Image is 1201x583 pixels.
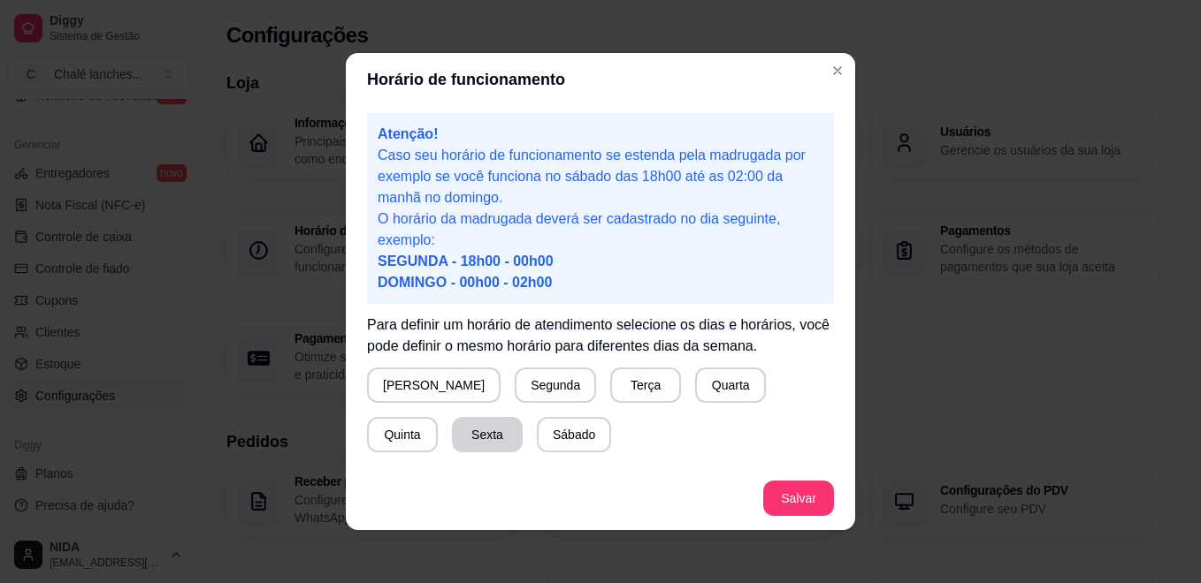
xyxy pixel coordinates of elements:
button: Salvar [763,481,834,516]
button: [PERSON_NAME] [367,367,501,403]
button: Sexta [452,417,523,452]
p: Caso seu horário de funcionamento se estenda pela madrugada por exemplo se você funciona no sábad... [378,145,823,208]
button: Quarta [695,367,766,403]
button: Sábado [537,417,611,452]
button: Segunda [515,367,596,403]
button: Close [823,57,852,85]
button: Terça [610,367,681,403]
header: Horário de funcionamento [346,53,855,106]
p: Para definir um horário de atendimento selecione os dias e horários, você pode definir o mesmo ho... [367,314,834,357]
p: Atenção! [378,124,823,145]
p: O horário da madrugada deverá ser cadastrado no dia seguinte, exemplo: [378,208,823,293]
button: Quinta [367,417,438,452]
span: SEGUNDA - 18h00 - 00h00 [378,254,554,269]
span: DOMINGO - 00h00 - 02h00 [378,275,552,290]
